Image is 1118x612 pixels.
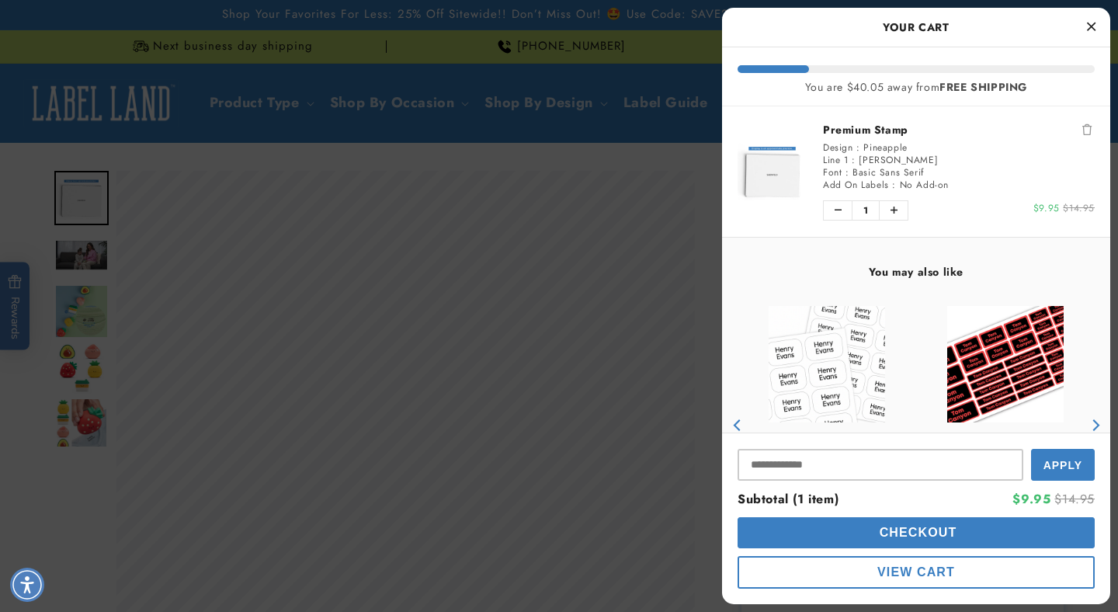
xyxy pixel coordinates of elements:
img: Premium Stamp [738,137,807,207]
button: cart [738,556,1095,589]
span: No Add-on [900,178,949,192]
div: product [916,290,1095,560]
img: Assorted Name Labels - Label Land [947,306,1064,422]
span: : [845,165,849,179]
div: Accessibility Menu [10,568,44,602]
span: $9.95 [1012,490,1050,508]
span: : [852,153,856,167]
span: : [856,141,860,155]
h2: Your Cart [738,16,1095,39]
span: $14.95 [1063,201,1095,215]
button: Remove Premium Stamp [1079,122,1095,137]
span: : [892,178,896,192]
button: cart [738,517,1095,548]
button: Close Cart [1079,16,1102,39]
button: Previous [726,413,749,436]
span: Apply [1043,459,1082,471]
div: product [738,290,916,560]
span: [PERSON_NAME] [859,153,938,167]
img: View Stick N' Wear Stikins® Labels [769,306,885,422]
span: 1 [852,201,880,220]
span: Checkout [876,526,957,539]
input: Input Discount [738,449,1023,481]
h4: You may also like [738,265,1095,279]
button: Apply [1031,449,1095,481]
span: Pineapple [863,141,907,155]
span: $14.95 [1054,490,1095,508]
span: $9.95 [1033,201,1060,215]
a: Premium Stamp [823,122,1095,137]
button: Decrease quantity of Premium Stamp [824,201,852,220]
button: Increase quantity of Premium Stamp [880,201,908,220]
span: Design [823,141,853,155]
span: Font [823,165,842,179]
li: product [738,106,1095,237]
span: View Cart [877,565,955,579]
iframe: Sign Up via Text for Offers [12,488,196,534]
button: Next [1083,413,1106,436]
span: Add On Labels [823,178,889,192]
span: Basic Sans Serif [852,165,924,179]
b: FREE SHIPPING [939,79,1027,95]
div: You are $40.05 away from [738,81,1095,94]
span: Line 1 [823,153,849,167]
span: Subtotal (1 item) [738,490,838,508]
